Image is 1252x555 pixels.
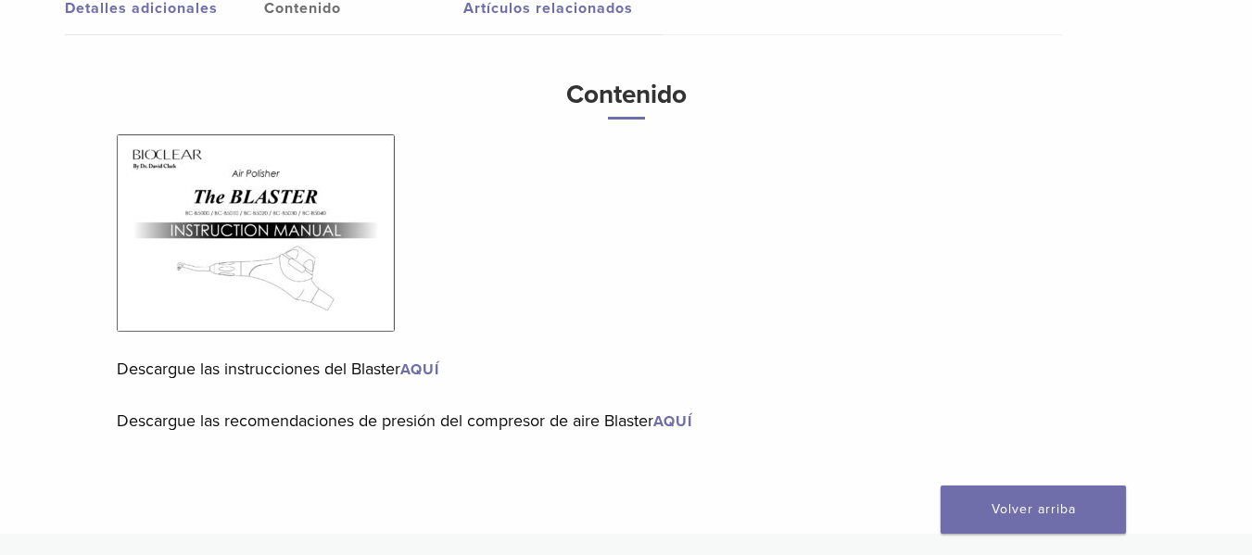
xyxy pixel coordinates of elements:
a: AQUÍ [400,360,439,379]
font: Contenido [566,79,687,110]
font: Descargue las instrucciones del Blaster [117,359,400,379]
font: Descargue las recomendaciones de presión del compresor de aire Blaster [117,410,653,431]
a: AQUÍ [653,412,692,431]
a: Volver arriba [941,486,1126,534]
font: Volver arriba [992,501,1076,517]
